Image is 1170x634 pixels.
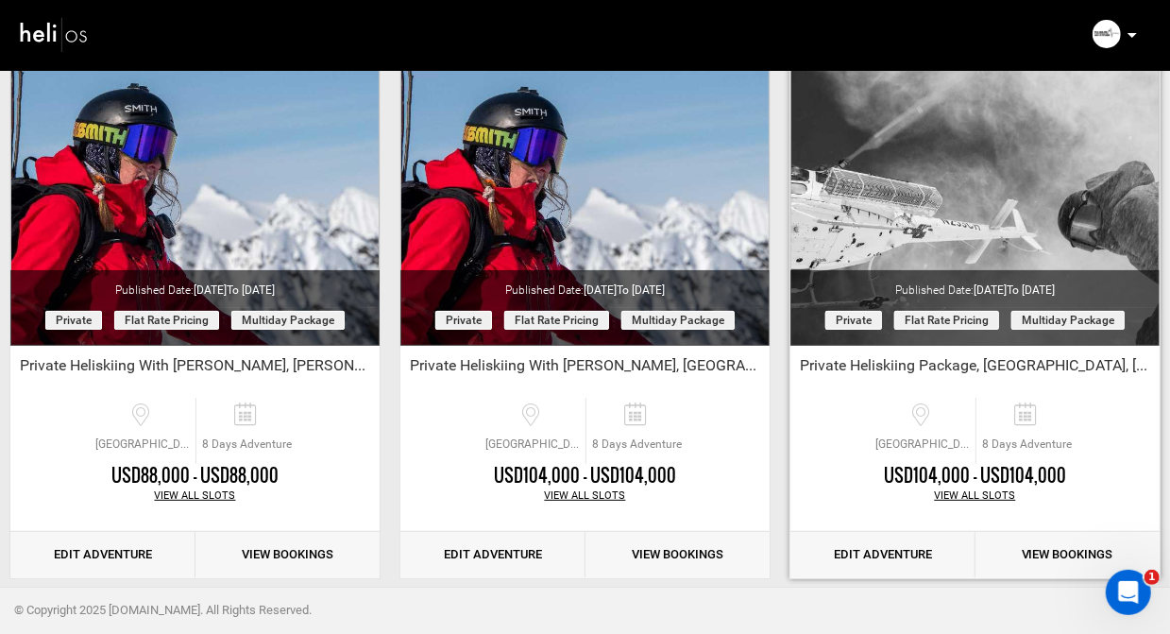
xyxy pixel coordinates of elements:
span: Multiday package [231,311,345,330]
span: Flat Rate Pricing [504,311,609,330]
div: Private Heliskiing With [PERSON_NAME], [PERSON_NAME], [US_STATE] - Early March Special [10,355,380,384]
span: [DATE] [194,283,275,297]
div: Published Date: [10,270,380,299]
div: View All Slots [10,488,380,504]
img: 2fc09df56263535bfffc428f72fcd4c8.png [1093,20,1121,48]
span: Private [435,311,492,330]
div: View All Slots [400,488,770,504]
a: Edit Adventure [10,532,195,578]
span: 8 Days Adventure [196,437,299,453]
div: Published Date: [790,270,1160,299]
a: Edit Adventure [790,532,975,578]
div: Private Heliskiing Package, [GEOGRAPHIC_DATA], [US_STATE] - Select March & April Special [790,355,1160,384]
a: View Bookings [195,532,381,578]
span: 8 Days Adventure [586,437,689,453]
span: Flat Rate Pricing [114,311,219,330]
span: [GEOGRAPHIC_DATA][PERSON_NAME], [GEOGRAPHIC_DATA] [872,437,975,453]
span: [DATE] [584,283,665,297]
span: Flat Rate Pricing [894,311,999,330]
div: USD88,000 - USD88,000 [10,464,380,488]
span: 8 Days Adventure [976,437,1079,453]
div: View All Slots [790,488,1160,504]
span: 1 [1145,570,1160,585]
iframe: Intercom live chat [1106,570,1151,615]
div: USD104,000 - USD104,000 [790,464,1160,488]
span: Private [45,311,102,330]
img: heli-logo [19,13,90,55]
span: to [DATE] [1007,283,1055,297]
a: Edit Adventure [400,532,585,578]
span: [DATE] [974,283,1055,297]
span: Multiday package [621,311,735,330]
span: [GEOGRAPHIC_DATA][PERSON_NAME], [GEOGRAPHIC_DATA] [92,437,195,453]
a: View Bookings [585,532,771,578]
span: Private [825,311,882,330]
div: Private Heliskiing With [PERSON_NAME], [GEOGRAPHIC_DATA], [US_STATE] - Select March & April Special [400,355,770,384]
div: USD104,000 - USD104,000 [400,464,770,488]
span: [GEOGRAPHIC_DATA][PERSON_NAME], [GEOGRAPHIC_DATA] [482,437,585,453]
span: to [DATE] [227,283,275,297]
div: Published Date: [400,270,770,299]
span: Multiday package [1011,311,1125,330]
a: View Bookings [975,532,1161,578]
span: to [DATE] [617,283,665,297]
